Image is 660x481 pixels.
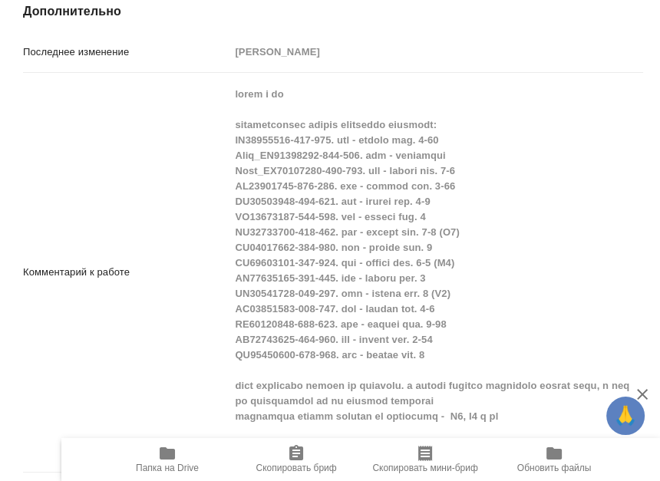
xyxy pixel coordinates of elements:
[232,438,361,481] button: Скопировать бриф
[256,463,336,473] span: Скопировать бриф
[606,397,645,435] button: 🙏
[361,438,490,481] button: Скопировать мини-бриф
[517,463,592,473] span: Обновить файлы
[612,400,639,432] span: 🙏
[372,463,477,473] span: Скопировать мини-бриф
[229,41,643,64] input: Пустое поле
[229,81,643,460] textarea: lorem i do sitametconsec adipis elitseddo eiusmodt: IN38955516-417-975. utl - etdolo mag. 4-60 Al...
[23,44,229,60] p: Последнее изменение
[103,438,232,481] button: Папка на Drive
[23,2,643,21] h4: Дополнительно
[23,265,229,280] p: Комментарий к работе
[490,438,619,481] button: Обновить файлы
[136,463,199,473] span: Папка на Drive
